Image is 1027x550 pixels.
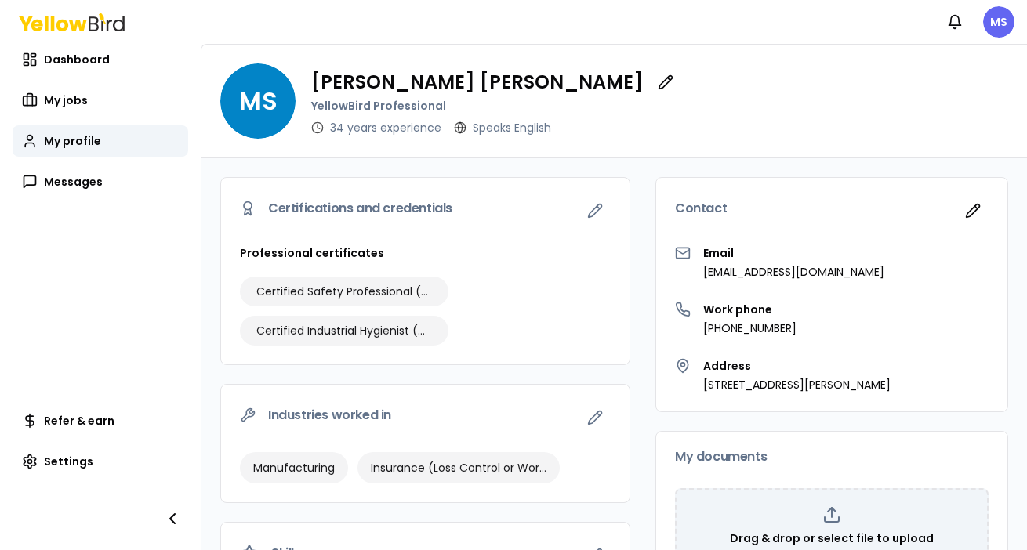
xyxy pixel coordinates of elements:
[13,166,188,197] a: Messages
[473,120,551,136] p: Speaks English
[675,450,767,463] span: My documents
[253,460,335,476] span: Manufacturing
[44,133,101,149] span: My profile
[13,446,188,477] a: Settings
[44,92,88,108] span: My jobs
[240,316,448,346] div: Certified Industrial Hygienist (CIH)
[13,125,188,157] a: My profile
[13,405,188,436] a: Refer & earn
[256,323,432,338] span: Certified Industrial Hygienist (CIH)
[268,202,452,215] span: Certifications and credentials
[44,52,110,67] span: Dashboard
[703,358,891,374] h3: Address
[730,530,934,546] p: Drag & drop or select file to upload
[13,85,188,116] a: My jobs
[268,409,391,422] span: Industries worked in
[703,264,884,280] p: [EMAIL_ADDRESS][DOMAIN_NAME]
[311,98,681,114] p: YellowBird Professional
[220,63,296,139] span: MS
[44,454,93,469] span: Settings
[703,377,891,393] p: [STREET_ADDRESS][PERSON_NAME]
[44,174,103,190] span: Messages
[371,460,546,476] span: Insurance (Loss Control or Workers Compensation)
[44,413,114,429] span: Refer & earn
[240,452,348,483] div: Manufacturing
[311,73,644,92] p: [PERSON_NAME] [PERSON_NAME]
[703,320,797,336] p: [PHONE_NUMBER]
[256,284,432,299] span: Certified Safety Professional (CSP)
[330,120,441,136] p: 34 years experience
[703,302,797,317] h3: Work phone
[357,452,560,483] div: Insurance (Loss Control or Workers Compensation)
[703,245,884,261] h3: Email
[240,277,448,306] div: Certified Safety Professional (CSP)
[240,245,611,261] h3: Professional certificates
[983,6,1014,38] span: MS
[675,202,727,215] span: Contact
[13,44,188,75] a: Dashboard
